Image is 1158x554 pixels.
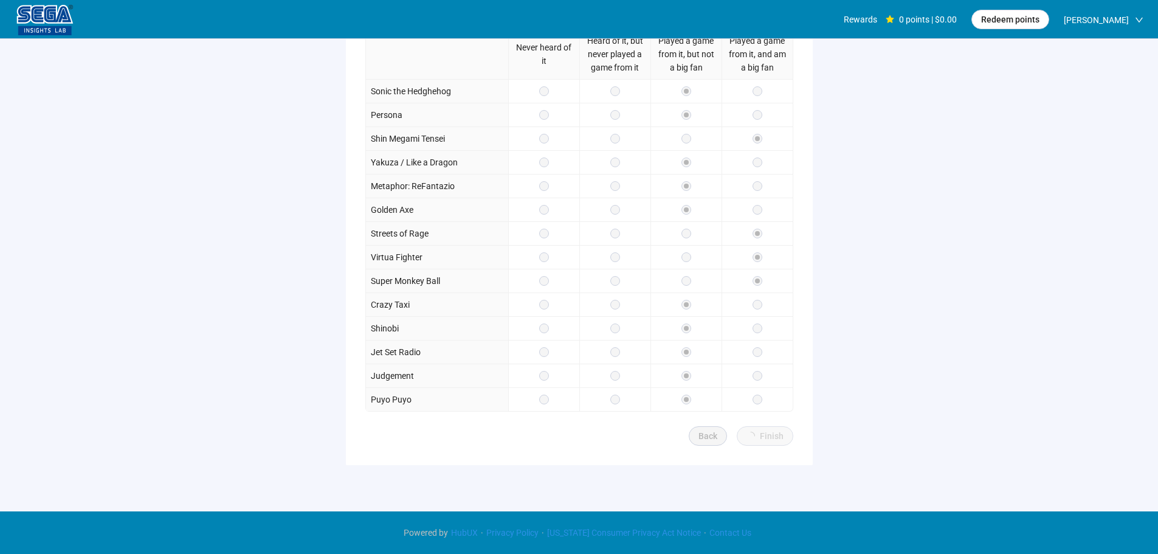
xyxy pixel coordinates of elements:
span: Redeem points [981,13,1039,26]
p: Heard of it, but never played a game from it [585,34,646,74]
p: Puyo Puyo [371,393,412,406]
span: down [1135,16,1143,24]
p: Sonic the Hedghehog [371,85,451,98]
button: Finish [737,426,793,446]
p: Metaphor: ReFantazio [371,179,455,193]
p: Played a game from it, and am a big fan [727,34,788,74]
span: [PERSON_NAME] [1064,1,1129,40]
p: Golden Axe [371,203,413,216]
p: Judgement [371,369,414,383]
span: Finish [760,429,784,443]
div: · · · [404,526,754,539]
p: Virtua Fighter [371,251,422,264]
p: Played a game from it, but not a big fan [656,34,717,74]
p: Streets of Rage [371,227,429,240]
p: Shin Megami Tensei [371,132,445,145]
p: Super Monkey Ball [371,274,440,288]
p: Shinobi [371,322,399,335]
span: loading [745,431,756,441]
a: HubUX [448,528,481,538]
p: Yakuza / Like a Dragon [371,156,458,169]
a: Back [689,426,727,446]
p: Jet Set Radio [371,345,421,359]
p: Never heard of it [514,41,574,68]
a: Privacy Policy [483,528,542,538]
p: Crazy Taxi [371,298,410,311]
span: Back [698,429,717,443]
a: Contact Us [706,528,754,538]
span: Powered by [404,528,448,538]
p: Persona [371,108,402,122]
a: [US_STATE] Consumer Privacy Act Notice [544,528,704,538]
button: Redeem points [971,10,1049,29]
span: star [886,15,894,24]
